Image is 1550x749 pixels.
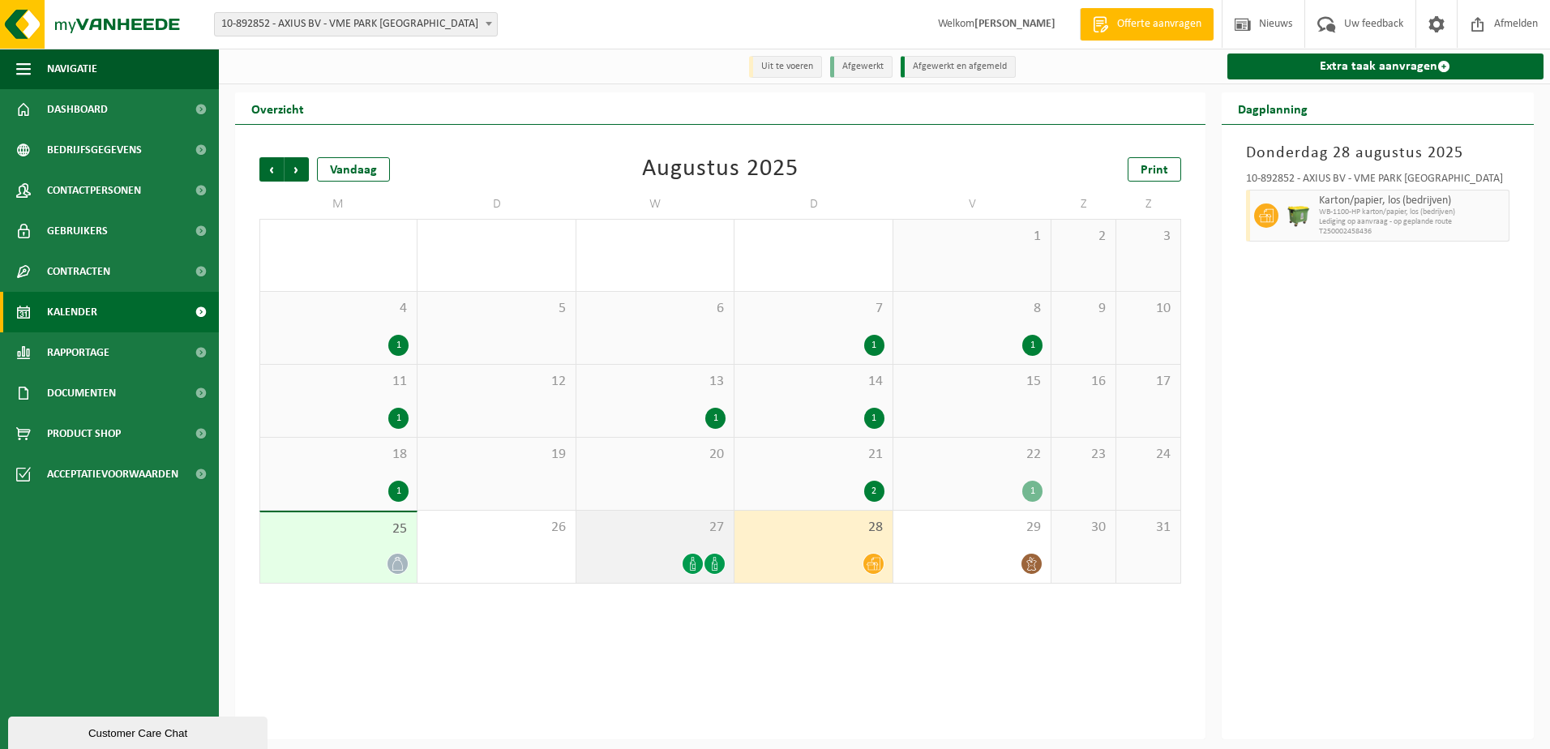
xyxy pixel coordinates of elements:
[259,190,417,219] td: M
[215,13,497,36] span: 10-892852 - AXIUS BV - VME PARK ATLANTIS - DE HAAN
[47,89,108,130] span: Dashboard
[584,300,726,318] span: 6
[268,373,409,391] span: 11
[830,56,893,78] li: Afgewerkt
[388,408,409,429] div: 1
[1060,446,1107,464] span: 23
[584,446,726,464] span: 20
[743,300,884,318] span: 7
[1287,203,1311,228] img: WB-1100-HPE-GN-50
[1246,141,1510,165] h3: Donderdag 28 augustus 2025
[1060,373,1107,391] span: 16
[743,446,884,464] span: 21
[1113,16,1205,32] span: Offerte aanvragen
[864,481,884,502] div: 2
[901,519,1043,537] span: 29
[317,157,390,182] div: Vandaag
[901,228,1043,246] span: 1
[901,373,1043,391] span: 15
[1124,300,1172,318] span: 10
[1246,173,1510,190] div: 10-892852 - AXIUS BV - VME PARK [GEOGRAPHIC_DATA]
[268,520,409,538] span: 25
[974,18,1055,30] strong: [PERSON_NAME]
[864,408,884,429] div: 1
[426,300,567,318] span: 5
[901,446,1043,464] span: 22
[47,373,116,413] span: Documenten
[1116,190,1181,219] td: Z
[417,190,576,219] td: D
[259,157,284,182] span: Vorige
[1124,519,1172,537] span: 31
[1022,481,1043,502] div: 1
[426,373,567,391] span: 12
[1222,92,1324,124] h2: Dagplanning
[743,373,884,391] span: 14
[1060,300,1107,318] span: 9
[268,446,409,464] span: 18
[47,454,178,494] span: Acceptatievoorwaarden
[1022,335,1043,356] div: 1
[1060,519,1107,537] span: 30
[1227,53,1544,79] a: Extra taak aanvragen
[1124,228,1172,246] span: 3
[1141,164,1168,177] span: Print
[1060,228,1107,246] span: 2
[426,519,567,537] span: 26
[584,373,726,391] span: 13
[47,211,108,251] span: Gebruikers
[734,190,893,219] td: D
[47,413,121,454] span: Product Shop
[388,335,409,356] div: 1
[214,12,498,36] span: 10-892852 - AXIUS BV - VME PARK ATLANTIS - DE HAAN
[901,56,1016,78] li: Afgewerkt en afgemeld
[864,335,884,356] div: 1
[1051,190,1116,219] td: Z
[1124,446,1172,464] span: 24
[268,300,409,318] span: 4
[47,49,97,89] span: Navigatie
[47,170,141,211] span: Contactpersonen
[642,157,799,182] div: Augustus 2025
[235,92,320,124] h2: Overzicht
[1319,195,1505,208] span: Karton/papier, los (bedrijven)
[893,190,1051,219] td: V
[901,300,1043,318] span: 8
[47,332,109,373] span: Rapportage
[285,157,309,182] span: Volgende
[1319,227,1505,237] span: T250002458436
[1124,373,1172,391] span: 17
[1128,157,1181,182] a: Print
[1080,8,1214,41] a: Offerte aanvragen
[584,519,726,537] span: 27
[47,251,110,292] span: Contracten
[1319,217,1505,227] span: Lediging op aanvraag - op geplande route
[576,190,734,219] td: W
[426,446,567,464] span: 19
[749,56,822,78] li: Uit te voeren
[388,481,409,502] div: 1
[8,713,271,749] iframe: chat widget
[743,519,884,537] span: 28
[47,292,97,332] span: Kalender
[1319,208,1505,217] span: WB-1100-HP karton/papier, los (bedrijven)
[47,130,142,170] span: Bedrijfsgegevens
[705,408,726,429] div: 1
